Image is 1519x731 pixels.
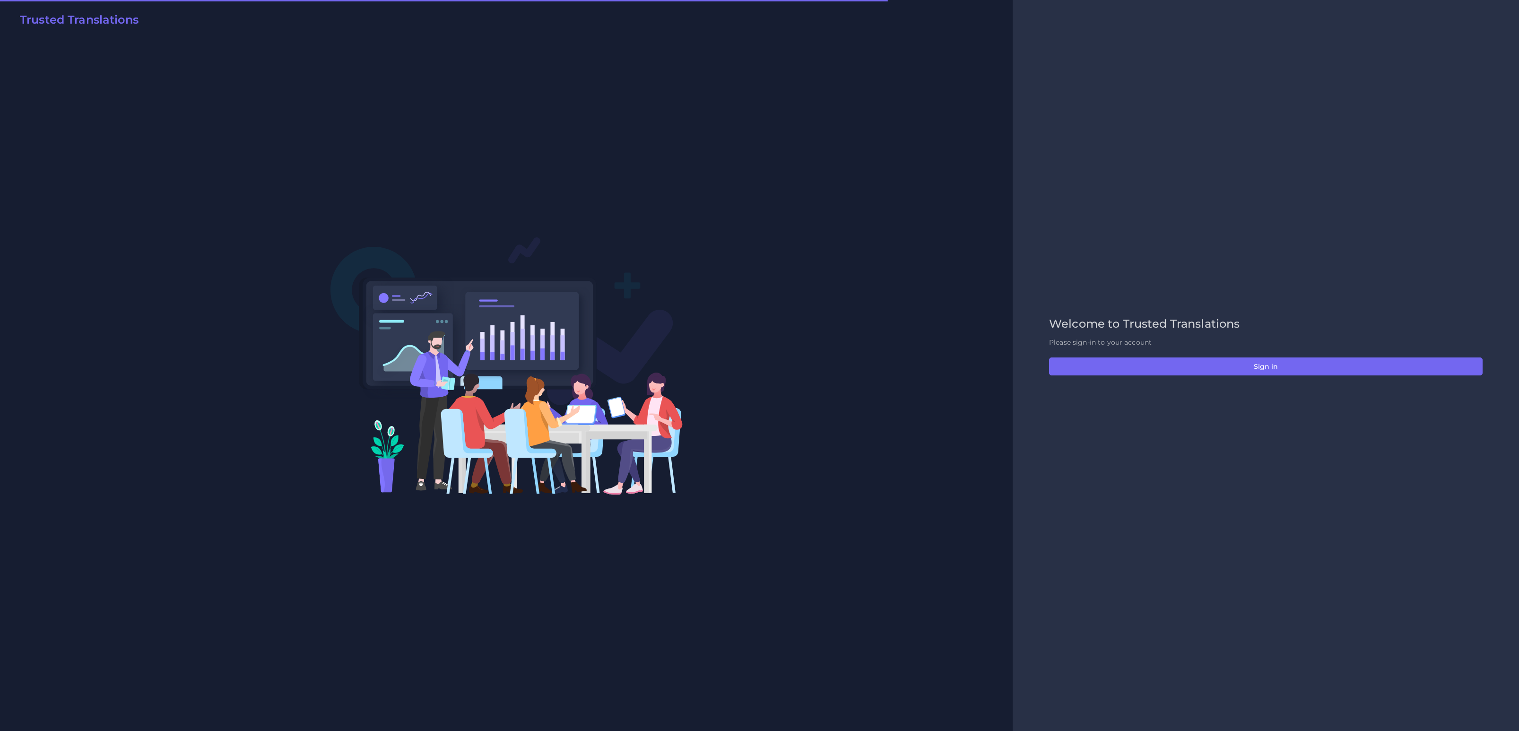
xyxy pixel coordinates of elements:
[330,236,683,495] img: Login V2
[13,13,139,30] a: Trusted Translations
[1049,357,1483,375] button: Sign in
[1049,317,1483,331] h2: Welcome to Trusted Translations
[1049,338,1483,348] p: Please sign-in to your account
[20,13,139,27] h2: Trusted Translations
